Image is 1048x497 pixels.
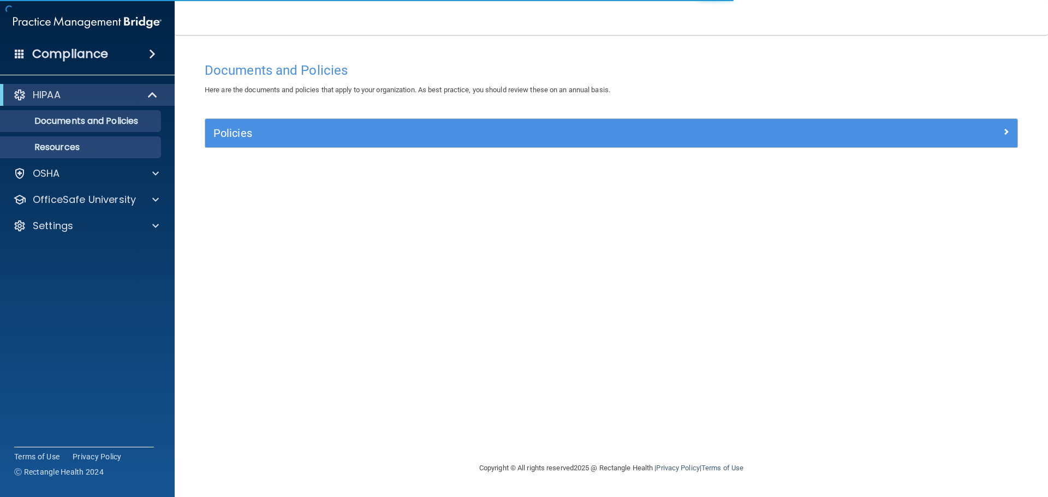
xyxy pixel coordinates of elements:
[32,46,108,62] h4: Compliance
[205,86,610,94] span: Here are the documents and policies that apply to your organization. As best practice, you should...
[213,127,806,139] h5: Policies
[205,63,1018,77] h4: Documents and Policies
[14,451,59,462] a: Terms of Use
[33,167,60,180] p: OSHA
[7,142,156,153] p: Resources
[33,88,61,101] p: HIPAA
[13,167,159,180] a: OSHA
[33,193,136,206] p: OfficeSafe University
[73,451,122,462] a: Privacy Policy
[656,464,699,472] a: Privacy Policy
[13,88,158,101] a: HIPAA
[13,219,159,232] a: Settings
[13,193,159,206] a: OfficeSafe University
[412,451,811,486] div: Copyright © All rights reserved 2025 @ Rectangle Health | |
[13,11,162,33] img: PMB logo
[14,466,104,477] span: Ⓒ Rectangle Health 2024
[701,464,743,472] a: Terms of Use
[213,124,1009,142] a: Policies
[33,219,73,232] p: Settings
[7,116,156,127] p: Documents and Policies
